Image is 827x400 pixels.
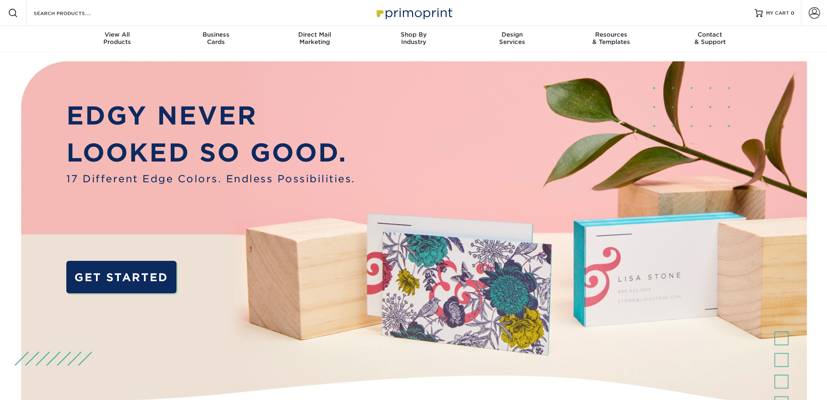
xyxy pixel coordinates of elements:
[166,31,265,38] span: Business
[562,31,661,38] span: Resources
[661,31,759,38] span: Contact
[463,31,562,46] div: Services
[265,31,364,38] span: Direct Mail
[364,26,463,52] a: Shop ByIndustry
[562,26,661,52] a: Resources& Templates
[68,31,167,38] span: View All
[661,31,759,46] div: & Support
[463,31,562,38] span: Design
[463,26,562,52] a: DesignServices
[66,172,356,187] span: 17 Different Edge Colors. Endless Possibilities.
[68,31,167,46] div: Products
[66,134,356,171] p: LOOKED SO GOOD.
[791,10,794,16] span: 0
[33,8,112,18] input: SEARCH PRODUCTS.....
[661,26,759,52] a: Contact& Support
[364,31,463,46] div: Industry
[66,97,356,134] p: EDGY NEVER
[766,10,789,17] span: MY CART
[364,31,463,38] span: Shop By
[265,31,364,46] div: Marketing
[166,31,265,46] div: Cards
[166,26,265,52] a: BusinessCards
[68,26,167,52] a: View AllProducts
[562,31,661,46] div: & Templates
[66,261,177,293] a: GET STARTED
[265,26,364,52] a: Direct MailMarketing
[373,4,454,22] img: Primoprint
